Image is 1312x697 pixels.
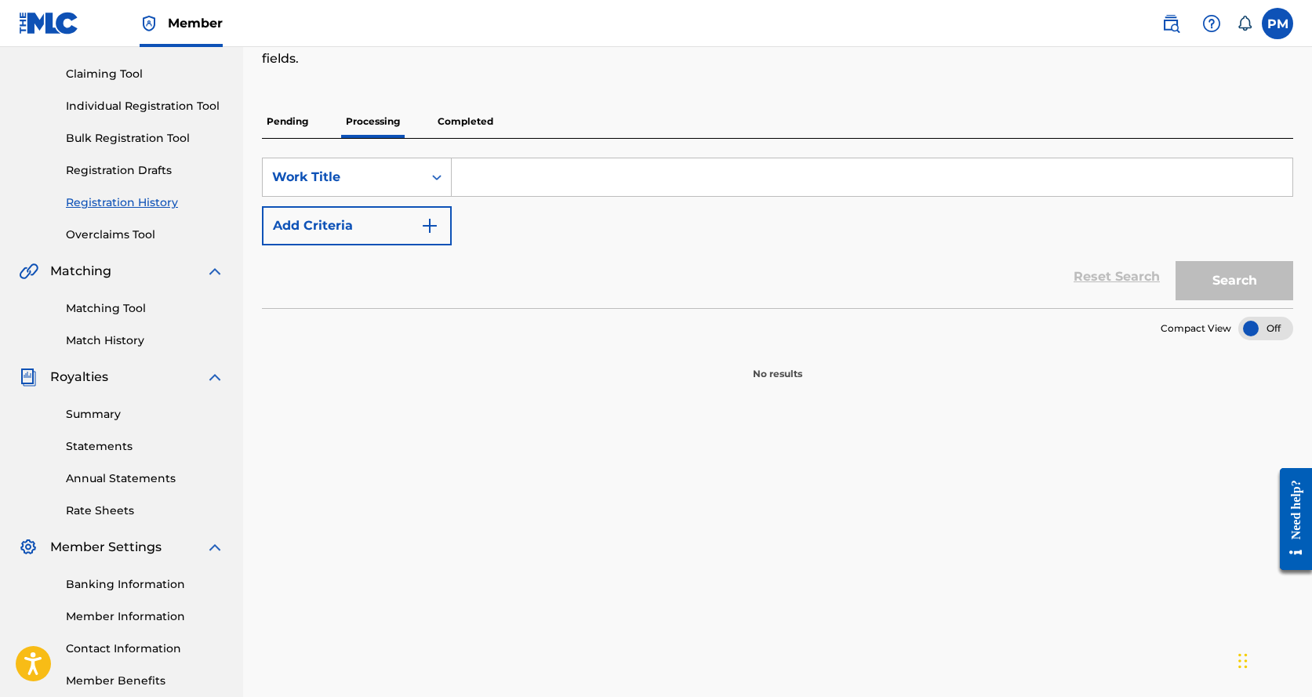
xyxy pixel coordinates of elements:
[66,194,224,211] a: Registration History
[1161,321,1231,336] span: Compact View
[66,227,224,243] a: Overclaims Tool
[1161,14,1180,33] img: search
[262,31,1056,68] p: Updated information on an existing work will only show in the corresponding fields. New work subm...
[272,168,413,187] div: Work Title
[66,406,224,423] a: Summary
[262,206,452,245] button: Add Criteria
[19,262,38,281] img: Matching
[50,368,108,387] span: Royalties
[262,158,1293,308] form: Search Form
[19,12,79,34] img: MLC Logo
[205,538,224,557] img: expand
[262,105,313,138] p: Pending
[1262,8,1293,39] div: User Menu
[1268,456,1312,583] iframe: Resource Center
[205,262,224,281] img: expand
[140,14,158,33] img: Top Rightsholder
[1238,637,1248,684] div: Drag
[19,368,38,387] img: Royalties
[433,105,498,138] p: Completed
[753,348,802,381] p: No results
[205,368,224,387] img: expand
[66,438,224,455] a: Statements
[66,98,224,114] a: Individual Registration Tool
[66,130,224,147] a: Bulk Registration Tool
[420,216,439,235] img: 9d2ae6d4665cec9f34b9.svg
[50,262,111,281] span: Matching
[168,14,223,32] span: Member
[50,538,162,557] span: Member Settings
[1202,14,1221,33] img: help
[66,608,224,625] a: Member Information
[66,470,224,487] a: Annual Statements
[66,673,224,689] a: Member Benefits
[66,576,224,593] a: Banking Information
[19,538,38,557] img: Member Settings
[66,332,224,349] a: Match History
[66,641,224,657] a: Contact Information
[66,300,224,317] a: Matching Tool
[66,162,224,179] a: Registration Drafts
[66,503,224,519] a: Rate Sheets
[66,66,224,82] a: Claiming Tool
[341,105,405,138] p: Processing
[1234,622,1312,697] iframe: Chat Widget
[1196,8,1227,39] div: Help
[1237,16,1252,31] div: Notifications
[1155,8,1187,39] a: Public Search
